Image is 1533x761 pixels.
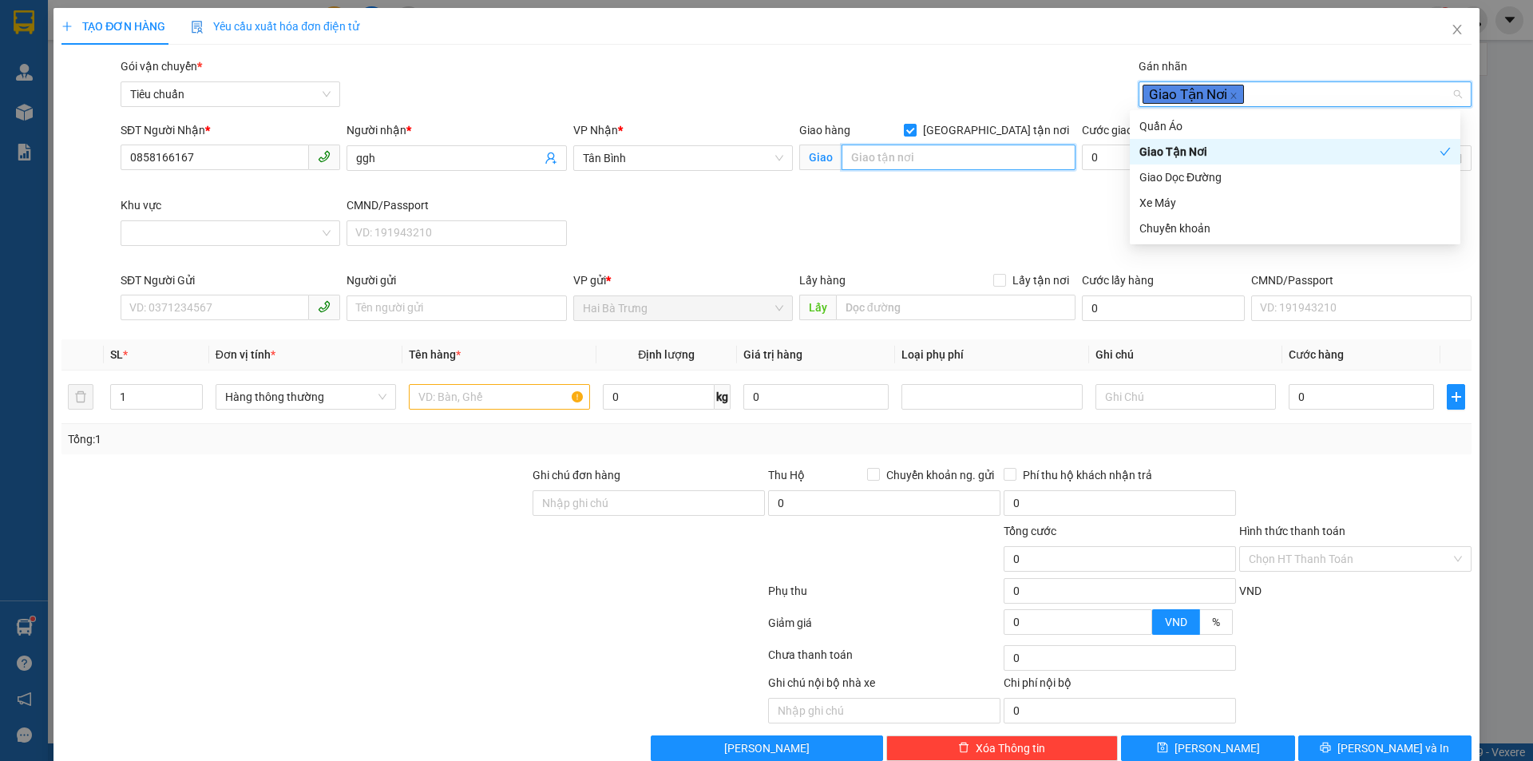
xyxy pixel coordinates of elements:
[110,348,123,361] span: SL
[583,146,783,170] span: Tân Bình
[799,295,836,320] span: Lấy
[799,274,846,287] span: Lấy hàng
[1130,190,1460,216] div: Xe Máy
[1165,616,1187,628] span: VND
[895,339,1088,371] th: Loại phụ phí
[409,348,461,361] span: Tên hàng
[1139,194,1451,212] div: Xe Máy
[1440,146,1451,157] span: check
[1289,348,1344,361] span: Cước hàng
[191,20,359,33] span: Yêu cầu xuất hóa đơn điện tử
[1004,525,1056,537] span: Tổng cước
[842,145,1075,170] input: Giao tận nơi
[638,348,695,361] span: Định lượng
[651,735,883,761] button: [PERSON_NAME]
[1212,616,1220,628] span: %
[1246,85,1250,104] input: Gán nhãn
[1143,85,1244,104] span: Giao Tận Nơi
[1082,295,1245,321] input: Cước lấy hàng
[1139,220,1451,237] div: Chuyển khoản
[68,384,93,410] button: delete
[1230,92,1238,100] span: close
[1095,384,1276,410] input: Ghi Chú
[1082,145,1214,170] input: Cước giao hàng
[1016,466,1159,484] span: Phí thu hộ khách nhận trả
[799,124,850,137] span: Giao hàng
[1004,674,1236,698] div: Chi phí nội bộ
[743,384,889,410] input: 0
[573,272,793,289] div: VP gửi
[1239,585,1262,597] span: VND
[1121,735,1294,761] button: save[PERSON_NAME]
[1337,739,1449,757] span: [PERSON_NAME] và In
[1139,60,1187,73] label: Gán nhãn
[1448,390,1464,403] span: plus
[409,384,589,410] input: VD: Bàn, Ghế
[121,272,340,289] div: SĐT Người Gửi
[1251,272,1471,289] div: CMND/Passport
[766,646,1002,674] div: Chưa thanh toán
[1239,525,1345,537] label: Hình thức thanh toán
[766,614,1002,642] div: Giảm giá
[121,196,340,214] div: Khu vực
[1320,742,1331,755] span: printer
[1157,742,1168,755] span: save
[533,490,765,516] input: Ghi chú đơn hàng
[1435,8,1480,53] button: Close
[886,735,1119,761] button: deleteXóa Thông tin
[1006,272,1075,289] span: Lấy tận nơi
[880,466,1000,484] span: Chuyển khoản ng. gửi
[1089,339,1282,371] th: Ghi chú
[768,698,1000,723] input: Nhập ghi chú
[1130,139,1460,164] div: Giao Tận Nơi
[1082,124,1161,137] label: Cước giao hàng
[191,21,204,34] img: icon
[1175,739,1260,757] span: [PERSON_NAME]
[1447,384,1464,410] button: plus
[1130,216,1460,241] div: Chuyển khoản
[318,150,331,163] span: phone
[1451,23,1464,36] span: close
[768,469,805,482] span: Thu Hộ
[121,121,340,139] div: SĐT Người Nhận
[766,582,1002,610] div: Phụ thu
[61,21,73,32] span: plus
[743,348,802,361] span: Giá trị hàng
[724,739,810,757] span: [PERSON_NAME]
[917,121,1075,139] span: [GEOGRAPHIC_DATA] tận nơi
[1130,113,1460,139] div: Quần Áo
[347,272,566,289] div: Người gửi
[1139,168,1451,186] div: Giao Dọc Đường
[799,145,842,170] span: Giao
[68,430,592,448] div: Tổng: 1
[1139,117,1451,135] div: Quần Áo
[976,739,1045,757] span: Xóa Thông tin
[533,469,620,482] label: Ghi chú đơn hàng
[216,348,275,361] span: Đơn vị tính
[121,60,202,73] span: Gói vận chuyển
[1082,274,1154,287] label: Cước lấy hàng
[715,384,731,410] span: kg
[836,295,1075,320] input: Dọc đường
[573,124,618,137] span: VP Nhận
[583,296,783,320] span: Hai Bà Trưng
[1298,735,1472,761] button: printer[PERSON_NAME] và In
[1130,164,1460,190] div: Giao Dọc Đường
[768,674,1000,698] div: Ghi chú nội bộ nhà xe
[1139,143,1440,161] div: Giao Tận Nơi
[347,196,566,214] div: CMND/Passport
[347,121,566,139] div: Người nhận
[545,152,557,164] span: user-add
[130,82,331,106] span: Tiêu chuẩn
[61,20,165,33] span: TẠO ĐƠN HÀNG
[958,742,969,755] span: delete
[225,385,386,409] span: Hàng thông thường
[318,300,331,313] span: phone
